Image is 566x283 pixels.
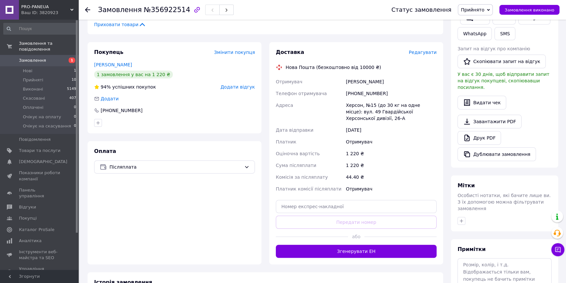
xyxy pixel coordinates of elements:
[19,170,60,182] span: Показники роботи компанії
[458,182,475,189] span: Мітки
[458,246,486,252] span: Примітки
[19,148,60,154] span: Товари та послуги
[276,175,328,180] span: Комісія за післяплату
[23,123,71,129] span: Очікує на скасування
[344,159,438,171] div: 1 220 ₴
[94,148,116,154] span: Оплата
[98,6,142,14] span: Замовлення
[344,183,438,195] div: Отримувач
[19,215,37,221] span: Покупці
[74,68,76,74] span: 1
[505,8,554,12] span: Замовлення виконано
[344,124,438,136] div: [DATE]
[85,7,90,13] div: Повернутися назад
[19,41,78,52] span: Замовлення та повідомлення
[458,72,549,90] span: У вас є 30 днів, щоб відправити запит на відгук покупцеві, скопіювавши посилання.
[276,200,437,213] input: Номер експрес-накладної
[100,107,143,114] div: [PHONE_NUMBER]
[69,58,75,63] span: 1
[19,187,60,199] span: Панель управління
[458,115,522,128] a: Завантажити PDF
[461,7,484,12] span: Прийнято
[276,103,293,108] span: Адреса
[458,131,501,145] a: Друк PDF
[551,243,564,256] button: Чат з покупцем
[276,163,316,168] span: Сума післяплати
[276,245,437,258] button: Згенерувати ЕН
[19,227,54,233] span: Каталог ProSale
[72,77,76,83] span: 10
[221,84,255,90] span: Додати відгук
[94,71,173,78] div: 1 замовлення у вас на 1 220 ₴
[458,96,506,109] button: Видати чек
[391,7,452,13] div: Статус замовлення
[276,127,313,133] span: Дата відправки
[276,49,304,55] span: Доставка
[458,46,530,51] span: Запит на відгук про компанію
[344,148,438,159] div: 1 220 ₴
[409,50,437,55] span: Редагувати
[94,84,156,90] div: успішних покупок
[276,79,302,84] span: Отримувач
[19,266,60,278] span: Управління сайтом
[23,77,43,83] span: Прийняті
[344,136,438,148] div: Отримувач
[3,23,77,35] input: Пошук
[21,4,70,10] span: PRO-PANEUA
[494,27,515,40] button: SMS
[276,91,327,96] span: Телефон отримувача
[458,147,536,161] button: Дублювати замовлення
[19,204,36,210] span: Відгуки
[23,86,43,92] span: Виконані
[23,68,32,74] span: Нові
[74,123,76,129] span: 0
[74,105,76,110] span: 0
[19,159,67,165] span: [DEMOGRAPHIC_DATA]
[74,114,76,120] span: 0
[23,114,61,120] span: Очікує на оплату
[94,49,124,55] span: Покупець
[69,95,76,101] span: 407
[101,84,111,90] span: 94%
[344,99,438,124] div: Херсон, №15 (до 30 кг на одне місце): вул. 49 Гвардійської Херсонської дивізії, 26-А
[94,21,146,28] span: Приховати товари
[23,105,43,110] span: Оплачені
[21,10,78,16] div: Ваш ID: 3820923
[344,76,438,88] div: [PERSON_NAME]
[458,27,492,40] a: WhatsApp
[109,163,241,171] span: Післяплата
[344,88,438,99] div: [PHONE_NUMBER]
[499,5,559,15] button: Замовлення виконано
[284,64,383,71] div: Нова Пошта (безкоштовно від 10000 ₴)
[19,238,42,244] span: Аналітика
[23,95,45,101] span: Скасовані
[101,96,119,101] span: Додати
[19,137,51,142] span: Повідомлення
[94,62,132,67] a: [PERSON_NAME]
[276,186,341,191] span: Платник комісії післяплати
[458,55,546,68] button: Скопіювати запит на відгук
[67,86,76,92] span: 5149
[214,50,255,55] span: Змінити покупця
[348,233,364,240] span: або
[458,193,551,211] span: Особисті нотатки, які бачите лише ви. З їх допомогою можна фільтрувати замовлення
[144,6,190,14] span: №356922514
[19,249,60,261] span: Інструменти веб-майстра та SEO
[276,139,296,144] span: Платник
[344,171,438,183] div: 44.40 ₴
[276,151,320,156] span: Оціночна вартість
[19,58,46,63] span: Замовлення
